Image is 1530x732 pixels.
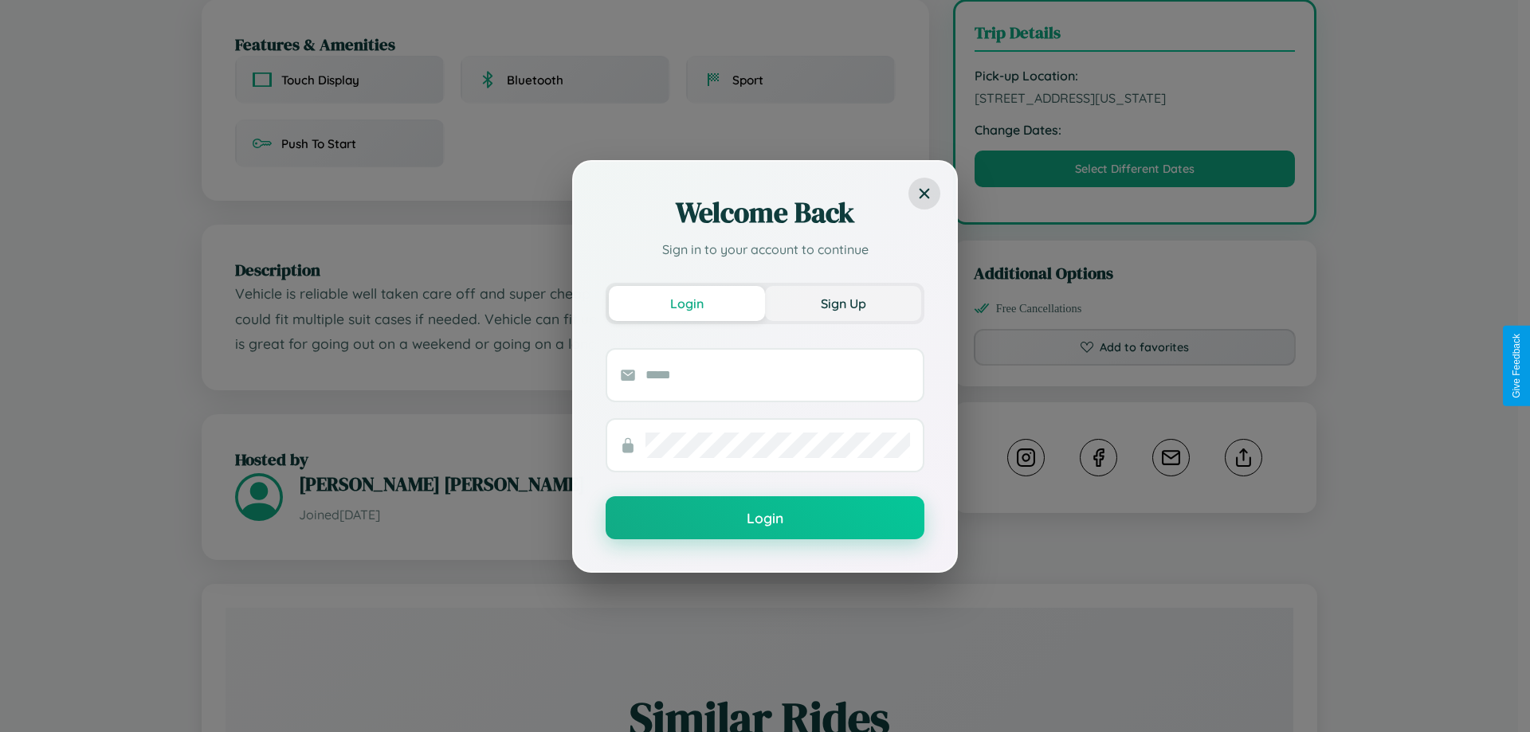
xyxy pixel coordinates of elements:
button: Login [606,496,924,539]
p: Sign in to your account to continue [606,240,924,259]
button: Login [609,286,765,321]
button: Sign Up [765,286,921,321]
h2: Welcome Back [606,194,924,232]
div: Give Feedback [1511,334,1522,398]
